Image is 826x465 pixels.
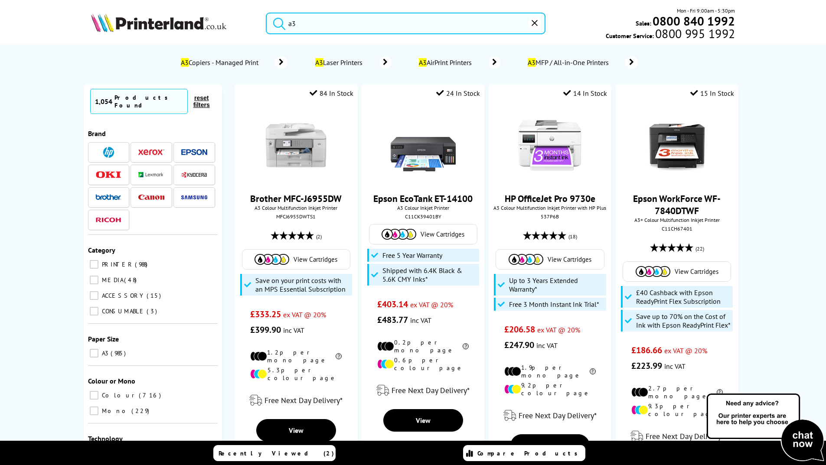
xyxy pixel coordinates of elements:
[526,56,638,68] a: A3MFP / All-in-One Printers
[664,346,707,355] span: ex VAT @ 20%
[219,449,334,457] span: Recently Viewed (2)
[139,391,163,399] span: 716
[417,56,500,68] a: A3AirPrint Printers
[95,194,121,200] img: Brother
[95,97,112,106] span: 1,054
[537,325,580,334] span: ex VAT @ 20%
[606,29,735,40] span: Customer Service:
[382,266,477,283] span: Shipped with 6.4K Black & 5.6K CMY Inks*
[181,149,207,156] img: Epson
[256,419,336,442] a: View
[114,94,183,109] div: Products Found
[675,267,718,276] span: View Cartridges
[315,58,323,67] mark: A3
[646,431,724,441] span: Free Next Day Delivery*
[505,192,595,205] a: HP OfficeJet Pro 9730e
[636,266,670,277] img: Cartridges
[563,89,607,98] div: 14 In Stock
[463,445,585,461] a: Compare Products
[510,434,590,457] a: View
[664,362,686,371] span: inc VAT
[316,228,322,245] span: (2)
[91,13,226,32] img: Printerland Logo
[622,225,732,232] div: C11CH67401
[250,366,342,382] li: 5.3p per colour page
[90,291,98,300] input: ACCESSORY 15
[255,254,289,265] img: Cartridges
[90,406,98,415] input: Mono 229
[620,217,734,223] span: A3+ Colour Multifunction Inkjet Printer
[88,129,106,138] span: Brand
[654,29,735,38] span: 0800 995 1992
[100,407,131,415] span: Mono
[368,213,478,220] div: C11CK39401BY
[213,445,336,461] a: Recently Viewed (2)
[264,395,343,405] span: Free Next Day Delivery*
[417,58,476,67] span: AirPrint Printers
[419,58,427,67] mark: A3
[90,276,98,284] input: MEDIA 48
[90,307,98,315] input: CONSUMABLE 3
[509,276,604,293] span: Up to 3 Years Extended Warranty*
[383,409,463,432] a: View
[283,310,326,319] span: ex VAT @ 20%
[100,292,146,299] span: ACCESSORY
[264,113,329,178] img: Brother-MFC-J6955DW-Front-Main-Small.jpg
[111,349,128,357] span: 985
[377,356,469,372] li: 0.6p per colour page
[250,348,342,364] li: 1.2p per mono page
[631,360,662,371] span: £223.99
[88,434,123,443] span: Technology
[504,324,535,335] span: £206.58
[366,205,480,211] span: A3 Colour Inkjet Printer
[519,410,597,420] span: Free Next Day Delivery*
[391,113,456,178] img: Epson-ET-14100-Front-Main-Small.jpg
[568,228,577,245] span: (18)
[239,388,353,413] div: modal_delivery
[138,149,164,155] img: Xerox
[636,19,651,27] span: Sales:
[504,381,596,397] li: 9.2p per colour page
[504,339,534,351] span: £247.90
[377,314,408,325] span: £483.77
[250,324,281,335] span: £399.90
[100,260,134,268] span: PRINTER
[677,7,735,15] span: Mon - Fri 9:00am - 5:30pm
[313,56,391,68] a: A3Laser Printers
[631,402,723,418] li: 9.3p per colour page
[131,407,151,415] span: 229
[633,192,721,217] a: Epson WorkForce WF-7840DTWF
[377,338,469,354] li: 0.2p per mono page
[294,255,337,263] span: View Cartridges
[366,378,480,403] div: modal_delivery
[636,288,731,306] span: £40 Cashback with Epson ReadyPrint Flex Subscription
[528,58,535,67] mark: A3
[509,254,543,265] img: Cartridges
[313,58,366,67] span: Laser Printers
[410,316,431,325] span: inc VAT
[653,13,735,29] b: 0800 840 1992
[310,89,353,98] div: 84 In Stock
[147,292,163,299] span: 15
[651,17,735,25] a: 0800 840 1992
[124,276,139,284] span: 48
[100,307,146,315] span: CONSUMABLE
[705,392,826,463] img: Open Live Chat window
[410,300,453,309] span: ex VAT @ 20%
[180,56,287,68] a: A3Copiers - Managed Print
[181,58,189,67] mark: A3
[377,299,408,310] span: £403.14
[88,377,135,385] span: Colour or Mono
[631,384,723,400] li: 2.7p per mono page
[241,213,351,220] div: MFCJ6955DWTS1
[436,89,480,98] div: 24 In Stock
[620,424,734,449] div: modal_delivery
[188,94,215,109] button: reset filters
[138,172,164,177] img: Lexmark
[536,341,558,350] span: inc VAT
[392,385,470,395] span: Free Next Day Delivery*
[250,192,342,205] a: Brother MFC-J6955DW
[416,416,431,425] span: View
[255,276,350,293] span: Save on your print costs with an MPS Essential Subscription
[690,89,734,98] div: 15 In Stock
